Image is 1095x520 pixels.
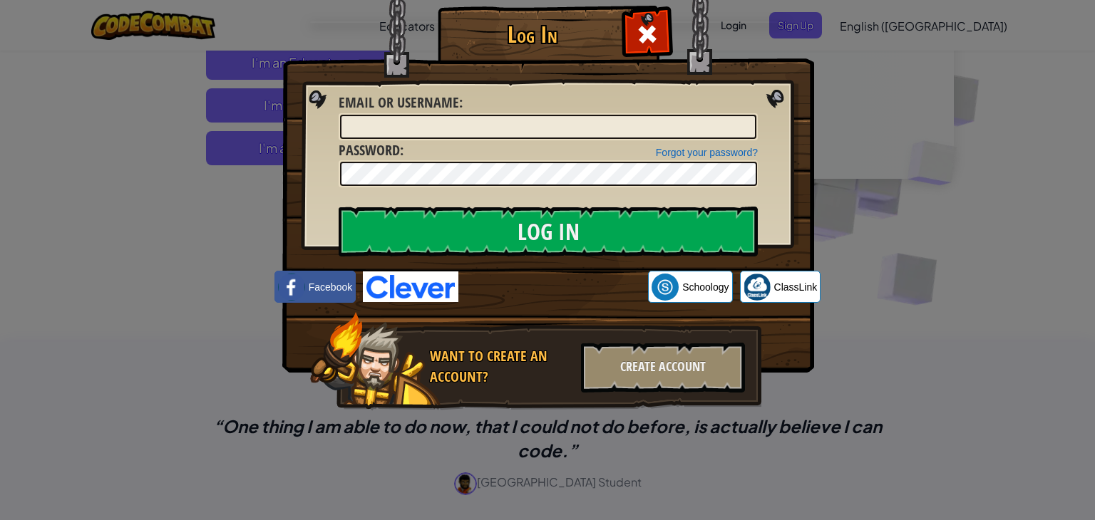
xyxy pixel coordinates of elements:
[656,147,758,158] a: Forgot your password?
[441,22,623,47] h1: Log In
[339,140,400,160] span: Password
[339,140,403,161] label: :
[339,207,758,256] input: Log In
[278,274,305,301] img: facebook_small.png
[744,274,771,301] img: classlink-logo-small.png
[339,93,459,112] span: Email or Username
[682,280,729,294] span: Schoology
[363,271,458,302] img: clever-logo-blue.png
[581,343,745,392] div: Create Account
[430,346,572,387] div: Want to create an account?
[458,271,648,303] iframe: ปุ่มลงชื่อเข้าใช้ด้วย Google
[309,280,352,294] span: Facebook
[774,280,818,294] span: ClassLink
[339,93,463,113] label: :
[652,274,679,301] img: schoology.png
